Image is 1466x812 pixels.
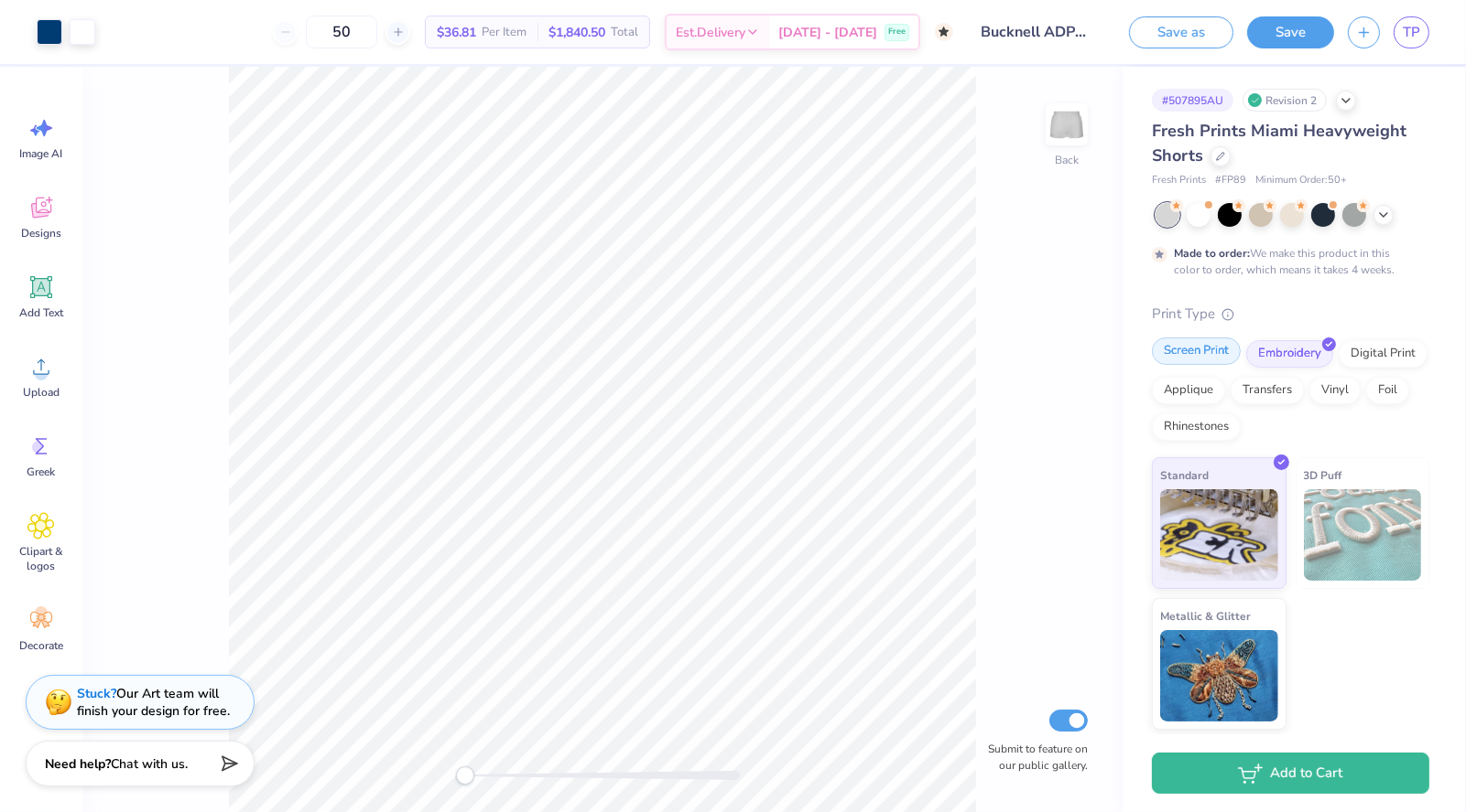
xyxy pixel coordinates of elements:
[1309,377,1361,404] div: Vinyl
[1152,413,1241,441] div: Rhinestones
[1152,120,1406,166] span: Fresh Prints Miami Heavyweight Shorts
[306,16,377,48] input: – –
[456,766,474,785] div: Accessibility label
[111,755,188,773] span: Chat with us.
[1160,606,1251,625] span: Metallic & Glitter
[1246,340,1333,368] div: Embroidery
[1174,245,1399,278] div: We make this product in this color to order, which means it takes 4 weeks.
[77,685,116,702] strong: Stuck?
[1304,465,1342,485] span: 3D Puff
[21,226,61,240] span: Designs
[1304,489,1422,581] img: 3D Puff
[1129,16,1233,48] button: Save as
[19,305,63,320] span: Add Text
[1152,337,1241,365] div: Screen Print
[676,23,745,42] span: Est. Delivery
[1174,246,1250,261] strong: Made to order:
[1243,89,1327,112] div: Revision 2
[20,146,63,161] span: Image AI
[1152,377,1225,404] div: Applique
[548,23,605,42] span: $1,840.50
[437,23,476,42] span: $36.81
[1048,106,1085,143] img: Back
[1247,16,1334,48] button: Save
[19,638,63,653] span: Decorate
[778,23,877,42] span: [DATE] - [DATE]
[1215,173,1246,188] span: # FP89
[77,685,230,720] div: Our Art team will finish your design for free.
[23,385,60,400] span: Upload
[1055,152,1079,168] div: Back
[978,741,1088,774] label: Submit to feature on our public gallery.
[1403,22,1420,43] span: TP
[1160,630,1278,721] img: Metallic & Glitter
[1231,377,1304,404] div: Transfers
[45,755,111,773] strong: Need help?
[1152,89,1233,112] div: # 507895AU
[611,23,638,42] span: Total
[1152,753,1429,794] button: Add to Cart
[482,23,527,42] span: Per Item
[11,544,71,573] span: Clipart & logos
[888,26,906,38] span: Free
[1160,465,1209,485] span: Standard
[1152,304,1429,325] div: Print Type
[1255,173,1347,188] span: Minimum Order: 50 +
[1339,340,1428,368] div: Digital Print
[967,14,1102,50] input: Untitled Design
[1394,16,1429,48] a: TP
[1366,377,1409,404] div: Foil
[27,465,56,479] span: Greek
[1160,489,1278,581] img: Standard
[1152,173,1206,188] span: Fresh Prints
